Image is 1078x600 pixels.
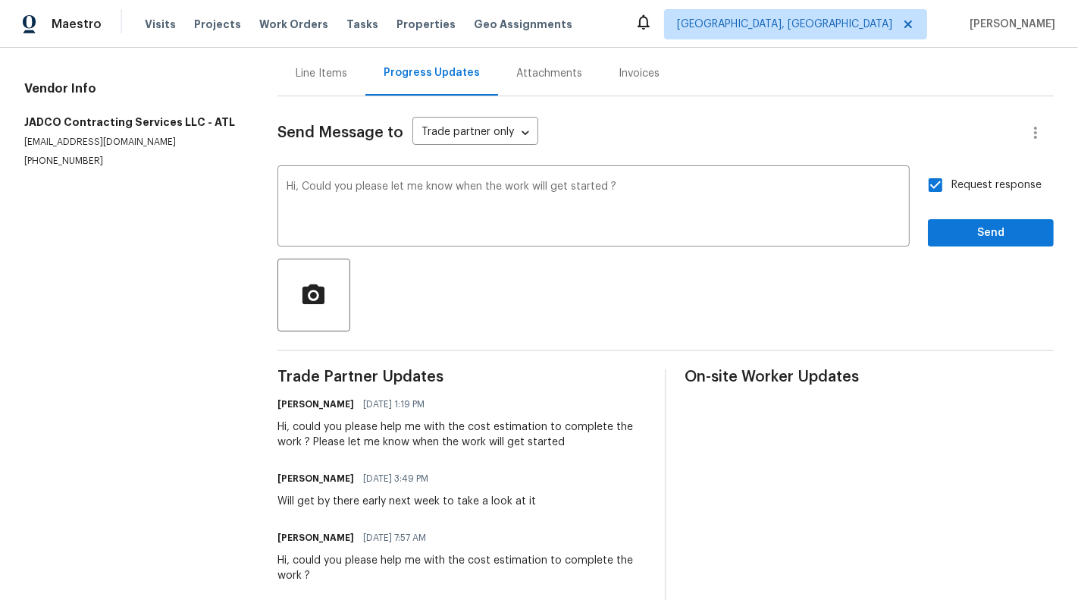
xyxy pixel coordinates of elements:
[685,369,1054,385] span: On-site Worker Updates
[194,17,241,32] span: Projects
[396,17,456,32] span: Properties
[516,66,582,81] div: Attachments
[24,136,241,149] p: [EMAIL_ADDRESS][DOMAIN_NAME]
[363,397,425,412] span: [DATE] 1:19 PM
[951,177,1042,193] span: Request response
[677,17,892,32] span: [GEOGRAPHIC_DATA], [GEOGRAPHIC_DATA]
[52,17,102,32] span: Maestro
[940,224,1042,243] span: Send
[296,66,347,81] div: Line Items
[363,471,428,486] span: [DATE] 3:49 PM
[928,219,1054,247] button: Send
[277,369,647,385] span: Trade Partner Updates
[277,494,536,509] div: Will get by there early next week to take a look at it
[346,19,378,30] span: Tasks
[259,17,328,32] span: Work Orders
[277,553,647,583] div: Hi, could you please help me with the cost estimation to complete the work ?
[384,65,480,80] div: Progress Updates
[277,471,354,486] h6: [PERSON_NAME]
[24,115,241,130] h5: JADCO Contracting Services LLC - ATL
[964,17,1055,32] span: [PERSON_NAME]
[412,121,538,146] div: Trade partner only
[277,125,403,140] span: Send Message to
[145,17,176,32] span: Visits
[363,530,426,545] span: [DATE] 7:57 AM
[287,181,901,234] textarea: Hi, Could you please let me know when the work will get started ?
[24,81,241,96] h4: Vendor Info
[474,17,572,32] span: Geo Assignments
[619,66,660,81] div: Invoices
[24,155,241,168] p: [PHONE_NUMBER]
[277,397,354,412] h6: [PERSON_NAME]
[277,530,354,545] h6: [PERSON_NAME]
[277,419,647,450] div: Hi, could you please help me with the cost estimation to complete the work ? Please let me know w...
